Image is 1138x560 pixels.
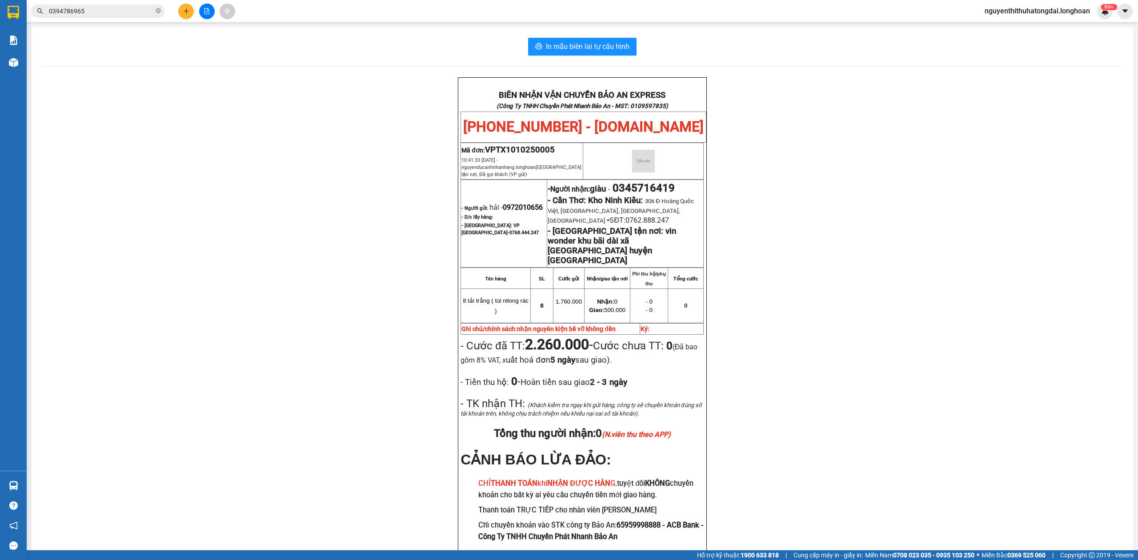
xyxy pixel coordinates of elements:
[9,36,18,45] img: solution-icon
[478,521,704,541] strong: 65959998888 - ACB Bank - Công Ty TNHH Chuyển Phát Nhanh Bảo An
[525,336,593,353] span: -
[609,216,625,224] span: SĐT:
[485,276,506,281] strong: Tên hàng
[183,8,189,14] span: plus
[1052,550,1054,560] span: |
[596,427,671,440] span: 0
[645,298,653,305] span: - 0
[461,157,581,177] span: 10:41:33 [DATE] -
[509,230,539,236] span: 0768.444.247
[550,185,606,193] span: Người nhận:
[9,521,18,530] span: notification
[461,343,697,364] span: (Đã bao gồm 8% VAT, x
[645,307,653,313] span: - 0
[697,550,779,560] span: Hỗ trợ kỹ thuật:
[478,520,704,542] h3: Chỉ chuyển khoản vào STK công ty Bảo An:
[494,427,671,440] span: Tổng thu người nhận:
[1121,7,1129,15] span: caret-down
[641,325,649,332] strong: Ký:
[558,276,579,281] strong: Cước gửi
[548,198,694,224] span: 306 Đ Hoàng Quốc Việt, [GEOGRAPHIC_DATA], [GEOGRAPHIC_DATA], [GEOGRAPHIC_DATA]
[609,377,627,387] span: ngày
[539,276,545,281] strong: SL
[606,185,613,193] span: -
[204,8,210,14] span: file-add
[982,550,1046,560] span: Miền Bắc
[9,58,18,67] img: warehouse-icon
[607,215,609,225] span: -
[461,205,488,211] strong: - Người gửi:
[509,375,627,388] span: -
[625,216,669,224] span: 0762.888.247
[503,203,543,212] span: 0972010656
[199,4,215,19] button: file-add
[893,552,974,559] strong: 0708 023 035 - 0935 103 250
[1007,552,1046,559] strong: 0369 525 060
[224,8,230,14] span: aim
[1101,7,1109,15] img: icon-new-feature
[478,479,617,488] span: CHỈ khi G,
[156,8,161,13] span: close-circle
[613,182,675,194] span: 0345716419
[977,553,979,557] span: ⚪️
[741,552,779,559] strong: 1900 633 818
[506,355,612,365] span: uất hoá đơn sau giao).
[590,184,606,194] span: giàu
[1101,4,1117,10] sup: 690
[785,550,787,560] span: |
[461,147,555,154] span: Mã đơn:
[865,550,974,560] span: Miền Nam
[978,5,1097,16] span: nguyenthithuhatongdai.longhoan
[1117,4,1133,19] button: caret-down
[547,479,610,488] strong: NHẬN ĐƯỢC HÀN
[9,541,18,550] span: message
[556,298,582,305] span: 1.760.000
[548,226,676,265] strong: vin wonder khu bãi dài xã [GEOGRAPHIC_DATA] huyện [GEOGRAPHIC_DATA]
[597,298,614,305] strong: Nhận:
[497,103,668,109] strong: (Công Ty TNHH Chuyển Phát Nhanh Bảo An - MST: 0109597835)
[491,479,537,488] strong: THANH TOÁN
[37,8,43,14] span: search
[590,377,627,387] strong: 2 - 3
[478,504,704,516] h3: Thanh toán TRỰC TIẾP cho nhân viên [PERSON_NAME]
[645,479,670,488] strong: KHÔNG
[548,184,606,194] strong: -
[49,6,154,16] input: Tìm tên, số ĐT hoặc mã đơn
[463,297,529,314] span: 8 tải trắng ( túi nilong rác )
[546,41,629,52] span: In mẫu biên lai tự cấu hình
[540,302,543,309] span: 8
[461,164,581,177] span: nguyenducanhnhanhang.longhoan
[793,550,863,560] span: Cung cấp máy in - giấy in:
[666,340,673,352] strong: 0
[8,6,19,19] img: logo-vxr
[1089,552,1095,558] span: copyright
[9,501,18,510] span: question-circle
[509,375,517,388] strong: 0
[517,325,616,332] span: nhận nguyên kiện bể vỡ không đền
[178,4,194,19] button: plus
[461,325,616,332] strong: Ghi chú/chính sách:
[550,355,575,365] strong: 5 ngày
[521,377,627,387] span: Hoàn tiền sau giao
[525,336,589,353] strong: 2.260.000
[461,340,593,352] span: - Cước đã TT:
[461,402,701,417] span: (Khách kiểm tra ngay khi gửi hàng, công ty sẽ chuyển khoản đúng số tài khoản trên, không chịu trá...
[602,430,671,439] em: (N.viên thu theo APP)
[597,298,617,305] span: 0
[485,145,555,155] span: VPTX1010250005
[156,7,161,16] span: close-circle
[478,478,704,500] h3: tuyệt đối chuyển khoản cho bất kỳ ai yêu cầu chuyển tiền mới giao hàng.
[461,397,525,410] span: - TK nhận TH:
[673,276,698,281] strong: Tổng cước
[587,276,628,281] strong: Nhận/giao tận nơi
[548,226,663,236] strong: - [GEOGRAPHIC_DATA] tận nơi:
[589,307,625,313] span: 500.000
[461,377,509,387] span: - Tiền thu hộ:
[499,90,665,100] strong: BIÊN NHẬN VẬN CHUYỂN BẢO AN EXPRESS
[535,43,542,51] span: printer
[548,196,643,205] span: - Cần Thơ: Kho Ninh Kiều:
[461,452,611,468] span: CẢNH BÁO LỪA ĐẢO:
[684,302,687,309] span: 0
[220,4,235,19] button: aim
[461,214,493,220] strong: - D/c lấy hàng:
